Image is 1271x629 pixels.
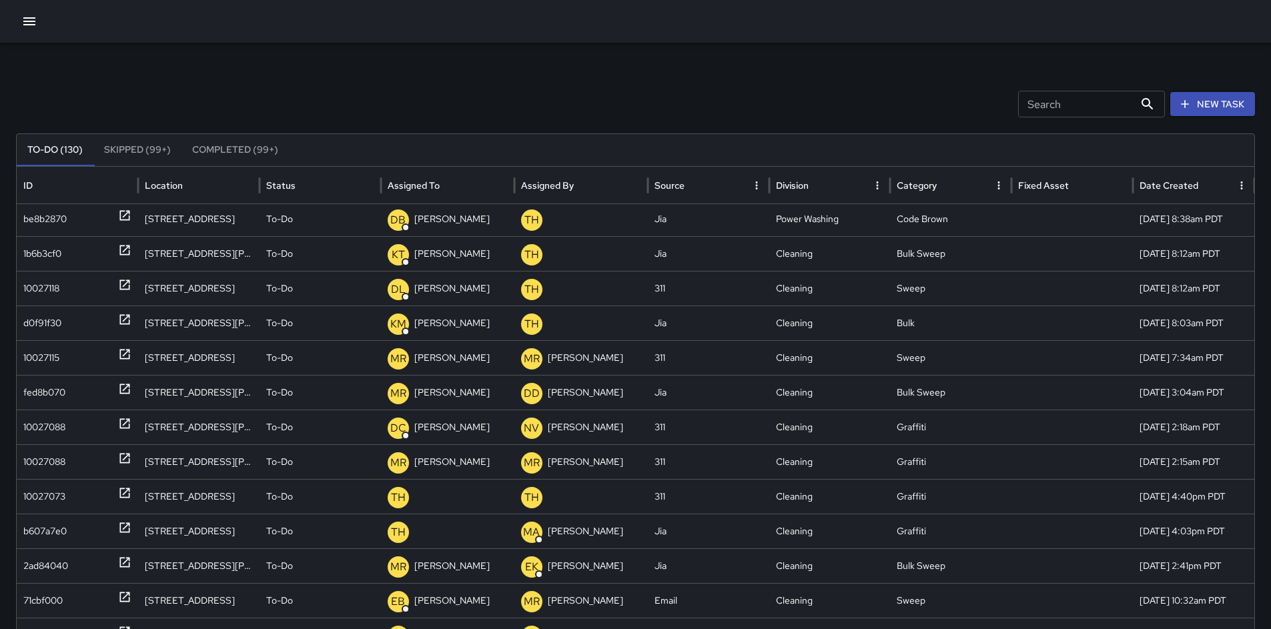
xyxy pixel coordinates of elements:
p: [PERSON_NAME] [548,549,623,583]
p: MR [390,386,406,402]
p: To-Do [266,376,293,410]
p: [PERSON_NAME] [414,549,490,583]
p: To-Do [266,410,293,444]
div: b607a7e0 [23,514,67,548]
div: Graffiti [890,410,1011,444]
p: [PERSON_NAME] [414,202,490,236]
p: [PERSON_NAME] [548,341,623,375]
div: 9/30/2025, 10:32am PDT [1133,583,1254,618]
div: Fixed Asset [1018,179,1069,191]
div: 311 [648,479,769,514]
p: [PERSON_NAME] [548,514,623,548]
p: [PERSON_NAME] [414,376,490,410]
div: d0f91f30 [23,306,61,340]
div: 393 7th Street [138,479,260,514]
div: Cleaning [769,236,891,271]
p: To-Do [266,480,293,514]
p: [PERSON_NAME] [414,306,490,340]
div: 71cbf000 [23,584,63,618]
div: Division [776,179,809,191]
p: MA [523,524,540,540]
div: Assigned By [521,179,574,191]
p: DB [390,212,406,228]
div: 695 Minna Street [138,340,260,375]
p: KM [390,316,406,332]
div: 757 Brannan Street [138,410,260,444]
div: 10027088 [23,445,65,479]
div: Location [145,179,183,191]
div: Jia [648,514,769,548]
p: [PERSON_NAME] [414,584,490,618]
div: Graffiti [890,514,1011,548]
p: TH [391,524,406,540]
div: 10027118 [23,271,59,305]
p: KT [392,247,405,263]
p: TH [524,247,539,263]
div: 1133 Folsom Street [138,201,260,236]
div: 311 [648,444,769,479]
button: Skipped (99+) [93,134,181,166]
div: Cleaning [769,340,891,375]
div: Jia [648,548,769,583]
p: DC [390,420,406,436]
div: Cleaning [769,548,891,583]
div: Cleaning [769,444,891,479]
div: 167 11th Street [138,583,260,618]
div: 9/30/2025, 4:03pm PDT [1133,514,1254,548]
p: NV [524,420,539,436]
div: 10/1/2025, 8:38am PDT [1133,201,1254,236]
div: 10/1/2025, 8:12am PDT [1133,271,1254,305]
p: To-Do [266,341,293,375]
p: MR [524,455,540,471]
div: 9/30/2025, 4:40pm PDT [1133,479,1254,514]
div: Date Created [1140,179,1198,191]
div: be8b2870 [23,202,67,236]
div: Jia [648,236,769,271]
div: Assigned To [388,179,440,191]
div: 1086 Folsom Street [138,514,260,548]
div: 311 [648,410,769,444]
div: Cleaning [769,514,891,548]
button: Date Created column menu [1232,176,1251,195]
button: New Task [1170,92,1255,117]
p: EK [525,559,538,575]
p: To-Do [266,237,293,271]
div: Source [655,179,685,191]
p: To-Do [266,202,293,236]
div: 10/1/2025, 2:18am PDT [1133,410,1254,444]
div: Jia [648,201,769,236]
p: MR [390,455,406,471]
button: Completed (99+) [181,134,289,166]
div: Sweep [890,271,1011,305]
p: [PERSON_NAME] [548,376,623,410]
div: Graffiti [890,479,1011,514]
div: 10/1/2025, 2:15am PDT [1133,444,1254,479]
button: Division column menu [868,176,887,195]
p: [PERSON_NAME] [548,584,623,618]
div: 8 Sumner Street [138,236,260,271]
p: To-Do [266,584,293,618]
div: Code Brown [890,201,1011,236]
p: To-Do [266,514,293,548]
button: Source column menu [747,176,766,195]
div: 10/1/2025, 7:34am PDT [1133,340,1254,375]
p: [PERSON_NAME] [548,445,623,479]
p: TH [524,316,539,332]
div: 786 Minna Street [138,271,260,305]
p: EB [391,594,405,610]
p: TH [391,490,406,506]
div: Sweep [890,340,1011,375]
p: MR [524,594,540,610]
p: To-Do [266,445,293,479]
p: DL [391,281,406,297]
div: Graffiti [890,444,1011,479]
p: DD [524,386,540,402]
div: 311 [648,271,769,305]
p: TH [524,490,539,506]
div: 151a Russ Street [138,548,260,583]
div: 732 Brannan Street [138,444,260,479]
p: To-Do [266,306,293,340]
div: Bulk Sweep [890,236,1011,271]
button: Category column menu [989,176,1008,195]
p: [PERSON_NAME] [414,341,490,375]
